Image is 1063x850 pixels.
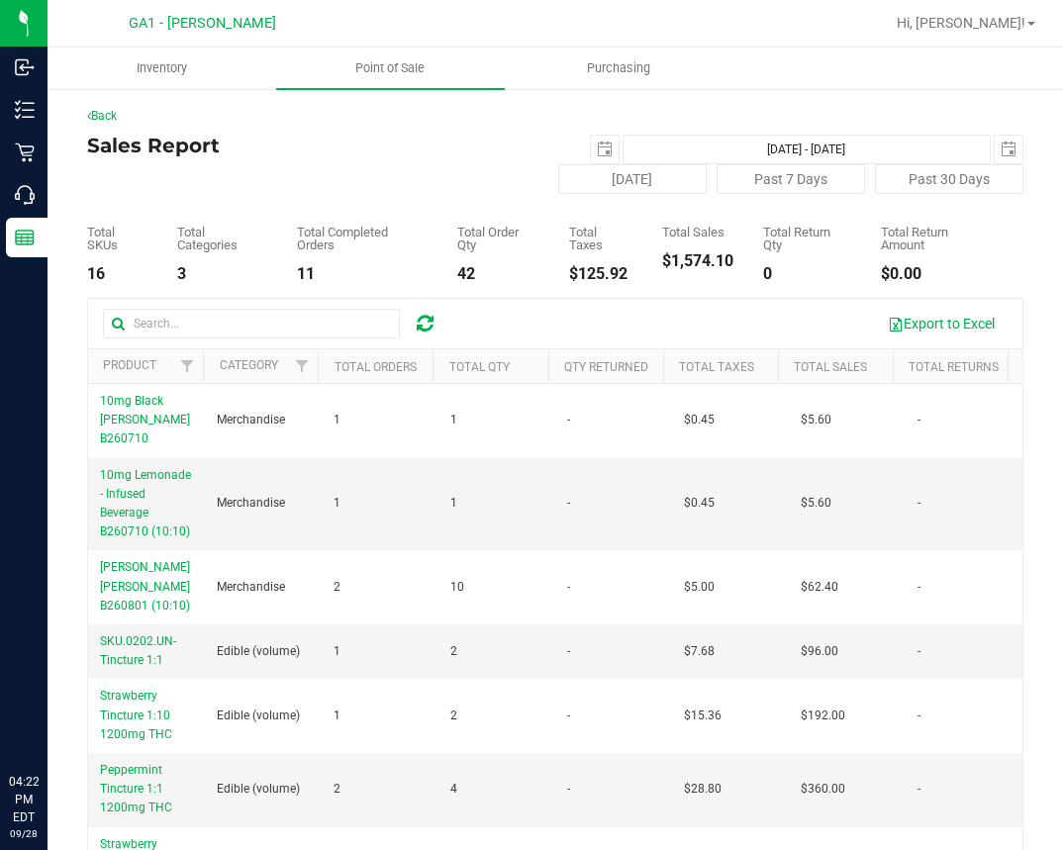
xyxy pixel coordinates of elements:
[177,226,267,251] div: Total Categories
[560,59,677,77] span: Purchasing
[717,164,865,194] button: Past 7 Days
[505,47,733,89] a: Purchasing
[684,411,715,429] span: $0.45
[881,226,994,251] div: Total Return Amount
[100,689,172,740] span: Strawberry Tincture 1:10 1200mg THC
[801,642,838,661] span: $96.00
[567,780,570,799] span: -
[662,226,733,238] div: Total Sales
[334,642,340,661] span: 1
[558,164,707,194] button: [DATE]
[217,578,285,597] span: Merchandise
[285,349,318,383] a: Filter
[15,185,35,205] inline-svg: Call Center
[763,266,851,282] div: 0
[9,773,39,826] p: 04:22 PM EDT
[897,15,1025,31] span: Hi, [PERSON_NAME]!
[457,226,539,251] div: Total Order Qty
[217,780,300,799] span: Edible (volume)
[567,707,570,725] span: -
[684,780,722,799] span: $28.80
[918,494,920,513] span: -
[335,360,417,374] a: Total Orders
[684,494,715,513] span: $0.45
[217,707,300,725] span: Edible (volume)
[103,309,400,338] input: Search...
[918,578,920,597] span: -
[591,136,619,163] span: select
[450,642,457,661] span: 2
[87,266,147,282] div: 16
[87,135,399,156] h4: Sales Report
[450,494,457,513] span: 1
[450,707,457,725] span: 2
[801,578,838,597] span: $62.40
[684,642,715,661] span: $7.68
[276,47,505,89] a: Point of Sale
[564,360,648,374] a: Qty Returned
[450,411,457,429] span: 1
[170,349,203,383] a: Filter
[100,763,172,814] span: Peppermint Tincture 1:1 1200mg THC
[918,642,920,661] span: -
[87,226,147,251] div: Total SKUs
[329,59,451,77] span: Point of Sale
[334,578,340,597] span: 2
[20,692,79,751] iframe: Resource center
[801,494,831,513] span: $5.60
[567,411,570,429] span: -
[684,578,715,597] span: $5.00
[15,100,35,120] inline-svg: Inventory
[15,228,35,247] inline-svg: Reports
[100,394,190,445] span: 10mg Black [PERSON_NAME] B260710
[87,109,117,123] a: Back
[15,142,35,162] inline-svg: Retail
[567,642,570,661] span: -
[881,266,994,282] div: $0.00
[567,578,570,597] span: -
[569,266,632,282] div: $125.92
[801,411,831,429] span: $5.60
[100,634,176,667] span: SKU.0202.UN-Tincture 1:1
[457,266,539,282] div: 42
[449,360,510,374] a: Total Qty
[875,307,1008,340] button: Export to Excel
[801,707,845,725] span: $192.00
[794,360,867,374] a: Total Sales
[567,494,570,513] span: -
[100,560,190,612] span: [PERSON_NAME] [PERSON_NAME] B260801 (10:10)
[763,226,851,251] div: Total Return Qty
[334,494,340,513] span: 1
[103,358,156,372] a: Product
[334,411,340,429] span: 1
[875,164,1023,194] button: Past 30 Days
[334,707,340,725] span: 1
[297,266,428,282] div: 11
[679,360,754,374] a: Total Taxes
[801,780,845,799] span: $360.00
[217,642,300,661] span: Edible (volume)
[334,780,340,799] span: 2
[684,707,722,725] span: $15.36
[909,360,999,374] a: Total Returns
[177,266,267,282] div: 3
[450,578,464,597] span: 10
[110,59,214,77] span: Inventory
[15,57,35,77] inline-svg: Inbound
[220,358,278,372] a: Category
[9,826,39,841] p: 09/28
[297,226,428,251] div: Total Completed Orders
[569,226,632,251] div: Total Taxes
[129,15,276,32] span: GA1 - [PERSON_NAME]
[100,468,191,539] span: 10mg Lemonade - Infused Beverage B260710 (10:10)
[918,707,920,725] span: -
[918,780,920,799] span: -
[995,136,1022,163] span: select
[662,253,733,269] div: $1,574.10
[217,494,285,513] span: Merchandise
[450,780,457,799] span: 4
[217,411,285,429] span: Merchandise
[918,411,920,429] span: -
[48,47,276,89] a: Inventory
